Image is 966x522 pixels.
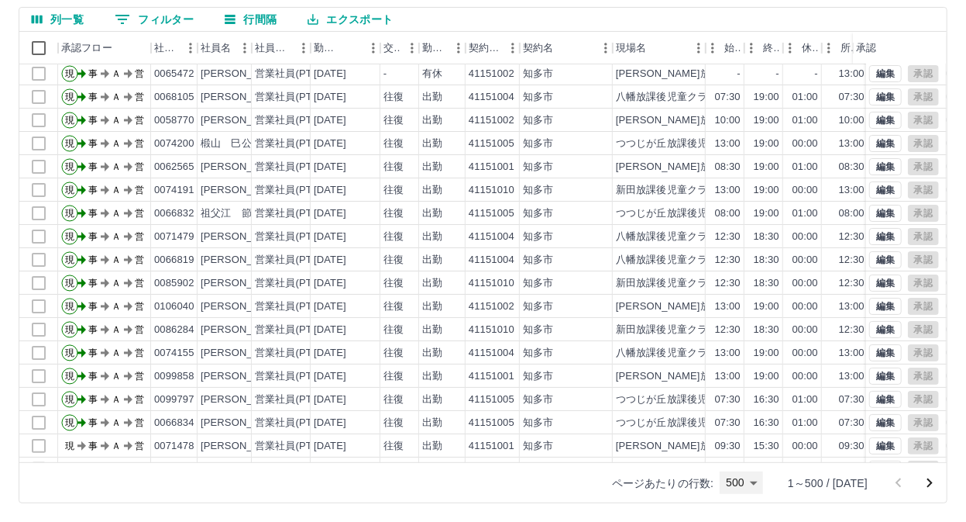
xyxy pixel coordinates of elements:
text: Ａ [112,347,121,358]
button: メニュー [447,36,470,60]
text: Ａ [112,254,121,265]
text: 事 [88,185,98,195]
div: 19:00 [754,369,779,384]
div: 知多市 [523,137,553,151]
div: 営業社員(PT契約) [255,346,336,361]
div: 交通費 [383,32,400,64]
div: 19:00 [754,90,779,105]
text: 営 [135,324,144,335]
div: 18:30 [754,323,779,337]
div: 往復 [383,90,404,105]
div: 椴山 巳公枝 [201,137,262,151]
div: 19:00 [754,206,779,221]
div: 往復 [383,369,404,384]
div: 社員名 [201,32,231,64]
div: [PERSON_NAME]放課後児童クラブ [616,299,782,314]
text: 現 [65,371,74,382]
div: 八幡放課後児童クラブ [616,90,718,105]
button: エクスポート [295,8,405,31]
text: 現 [65,324,74,335]
div: [PERSON_NAME] [201,230,285,244]
div: 0074200 [154,137,194,151]
div: 13:00 [839,369,865,384]
div: 契約コード [469,32,501,64]
div: 勤務区分 [422,32,447,64]
div: 13:00 [839,183,865,198]
div: 00:00 [792,323,818,337]
div: 12:30 [839,276,865,291]
text: 営 [135,301,144,312]
button: メニュー [687,36,710,60]
text: Ａ [112,301,121,312]
div: 知多市 [523,276,553,291]
div: 41151005 [469,206,514,221]
text: 事 [88,371,98,382]
div: 18:30 [754,276,779,291]
text: 事 [88,324,98,335]
div: 01:00 [792,160,818,175]
div: 00:00 [792,183,818,198]
div: 所定開始 [841,32,865,64]
div: 往復 [383,160,404,175]
div: 19:00 [754,299,779,314]
text: 営 [135,347,144,358]
div: 社員番号 [151,32,198,64]
button: メニュー [501,36,524,60]
div: 勤務日 [314,32,340,64]
div: 0106040 [154,299,194,314]
div: 知多市 [523,90,553,105]
button: 次のページへ [914,468,945,499]
div: 出勤 [422,183,442,198]
div: 営業社員(PT契約) [255,323,336,337]
div: [DATE] [314,206,346,221]
div: 終業 [744,32,783,64]
button: 編集 [869,275,902,292]
text: 現 [65,92,74,102]
div: [PERSON_NAME] [201,299,285,314]
div: 知多市 [523,323,553,337]
div: 往復 [383,253,404,268]
div: - [815,67,818,81]
text: Ａ [112,92,121,102]
div: 出勤 [422,369,442,384]
div: 12:30 [839,230,865,244]
text: Ａ [112,115,121,126]
div: 13:00 [715,183,741,198]
text: 現 [65,347,74,358]
div: 営業社員(PT契約) [255,90,336,105]
button: 編集 [869,181,902,199]
div: 承認 [853,32,933,64]
div: 契約コード [466,32,520,64]
div: 13:00 [839,137,865,151]
text: Ａ [112,324,121,335]
div: [PERSON_NAME] [201,369,285,384]
div: 12:30 [715,323,741,337]
div: 出勤 [422,230,442,244]
div: 新田放課後児童クラブ [616,323,718,337]
div: [PERSON_NAME] [201,160,285,175]
div: [DATE] [314,323,346,337]
div: 始業 [724,32,741,64]
div: 知多市 [523,299,553,314]
div: 勤務区分 [419,32,466,64]
div: 13:00 [715,299,741,314]
button: 編集 [869,135,902,152]
button: フィルター表示 [102,8,206,31]
button: 編集 [869,461,902,478]
button: 編集 [869,205,902,222]
div: 往復 [383,206,404,221]
div: 41151010 [469,323,514,337]
button: 編集 [869,344,902,361]
div: [DATE] [314,230,346,244]
text: 営 [135,138,144,149]
div: 知多市 [523,206,553,221]
div: 10:00 [715,113,741,128]
div: 営業社員(PT契約) [255,113,336,128]
div: [PERSON_NAME]放課後児童クラブ [616,67,782,81]
div: 41151004 [469,230,514,244]
text: 営 [135,115,144,126]
text: 事 [88,208,98,219]
div: 0086284 [154,323,194,337]
div: 13:00 [839,346,865,361]
button: 編集 [869,88,902,105]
